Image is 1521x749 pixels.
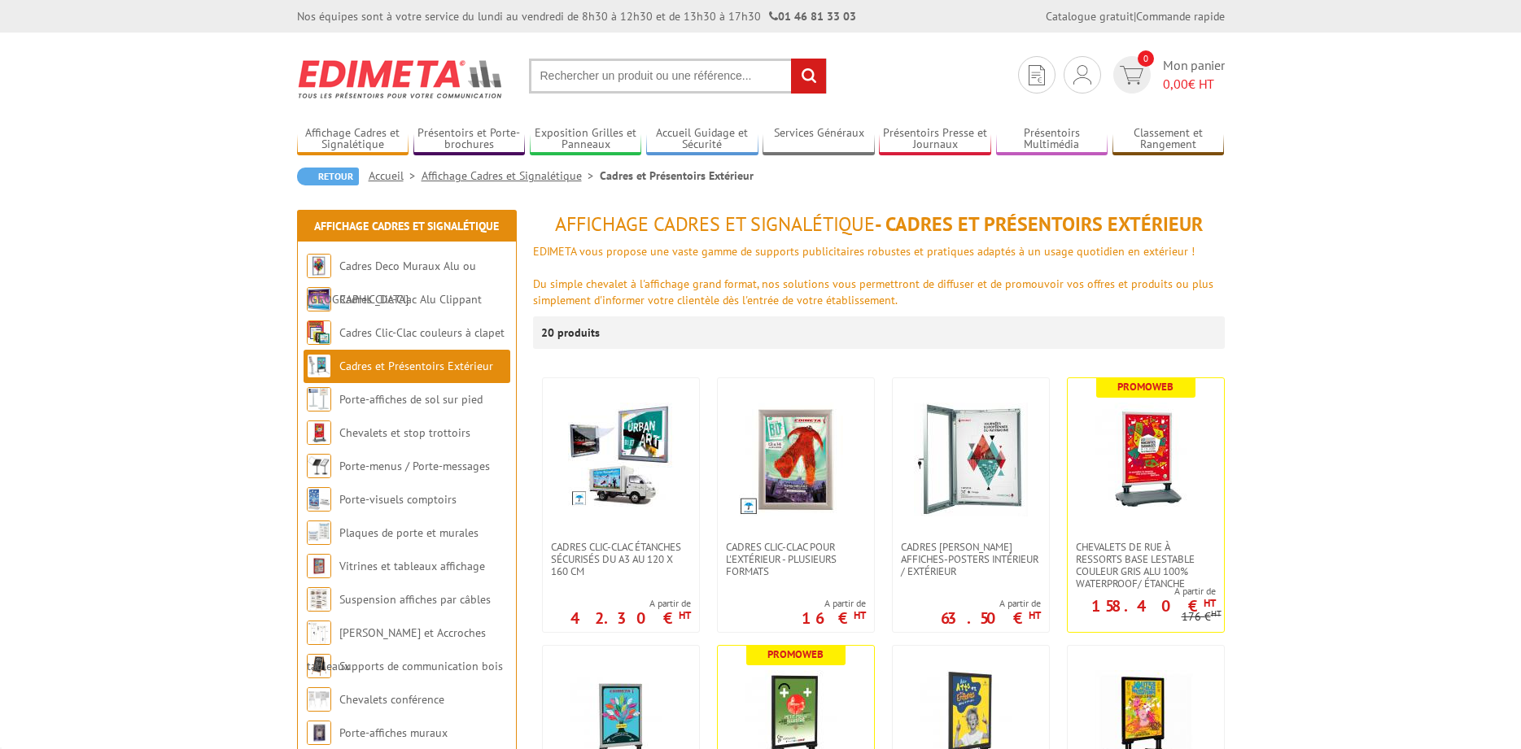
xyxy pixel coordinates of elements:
img: Cadres Clic-Clac pour l'extérieur - PLUSIEURS FORMATS [739,403,853,516]
img: Suspension affiches par câbles [307,587,331,612]
img: Edimeta [297,49,505,109]
span: € HT [1163,75,1225,94]
img: Cadres vitrines affiches-posters intérieur / extérieur [914,403,1028,516]
img: Porte-menus / Porte-messages [307,454,331,478]
a: Affichage Cadres et Signalétique [297,126,409,153]
a: Chevalets conférence [339,692,444,707]
sup: HT [1211,607,1222,619]
a: Porte-affiches muraux [339,725,448,740]
img: devis rapide [1120,66,1143,85]
input: Rechercher un produit ou une référence... [529,59,827,94]
div: EDIMETA vous propose une vaste gamme de supports publicitaires robustes et pratiques adaptés à un... [533,243,1225,259]
img: devis rapide [1073,65,1091,85]
a: Vitrines et tableaux affichage [339,559,485,573]
a: Présentoirs Presse et Journaux [879,126,991,153]
img: Porte-affiches muraux [307,721,331,745]
a: Cadres et Présentoirs Extérieur [339,359,493,373]
p: 20 produits [541,316,602,349]
span: Cadres Clic-Clac étanches sécurisés du A3 au 120 x 160 cm [551,541,691,577]
sup: HT [1029,608,1041,622]
span: A partir de [1068,585,1216,598]
a: Cadres [PERSON_NAME] affiches-posters intérieur / extérieur [893,541,1049,577]
span: A partir de [570,597,691,610]
a: Chevalets et stop trottoirs [339,425,470,440]
a: Affichage Cadres et Signalétique [422,168,600,183]
span: Affichage Cadres et Signalétique [555,211,875,237]
a: Porte-visuels comptoirs [339,492,457,507]
p: 63.50 € [941,613,1041,623]
p: 158.40 € [1091,601,1216,611]
a: Cadres Clic-Clac couleurs à clapet [339,325,505,340]
div: Du simple chevalet à l'affichage grand format, nos solutions vous permettront de diffuser et de p... [533,276,1225,308]
p: 176 € [1182,611,1222,623]
a: Porte-menus / Porte-messages [339,459,490,473]
sup: HT [679,608,691,622]
input: rechercher [791,59,826,94]
a: Affichage Cadres et Signalétique [314,219,499,233]
img: Porte-affiches de sol sur pied [307,387,331,412]
a: Présentoirs Multimédia [996,126,1108,153]
a: Accueil Guidage et Sécurité [646,126,758,153]
img: devis rapide [1029,65,1045,85]
b: Promoweb [1117,380,1174,394]
a: Exposition Grilles et Panneaux [530,126,642,153]
sup: HT [854,608,866,622]
a: [PERSON_NAME] et Accroches tableaux [307,625,486,673]
a: Classement et Rangement [1112,126,1225,153]
img: Chevalets de rue à ressorts base lestable couleur Gris Alu 100% waterproof/ étanche [1089,403,1203,516]
a: Cadres Clic-Clac étanches sécurisés du A3 au 120 x 160 cm [543,541,699,577]
img: Cadres Deco Muraux Alu ou Bois [307,254,331,278]
a: Retour [297,168,359,185]
span: A partir de [802,597,866,610]
span: 0,00 [1163,76,1188,92]
img: Cadres Clic-Clac étanches sécurisés du A3 au 120 x 160 cm [568,403,674,508]
div: Nos équipes sont à votre service du lundi au vendredi de 8h30 à 12h30 et de 13h30 à 17h30 [297,8,856,24]
a: Accueil [369,168,422,183]
img: Cadres Clic-Clac couleurs à clapet [307,320,331,345]
a: Catalogue gratuit [1046,9,1134,24]
span: 0 [1138,50,1154,67]
strong: 01 46 81 33 03 [769,9,856,24]
a: Présentoirs et Porte-brochures [413,126,526,153]
img: Porte-visuels comptoirs [307,487,331,512]
img: Chevalets et stop trottoirs [307,420,331,445]
a: Plaques de porte et murales [339,525,479,540]
span: Chevalets de rue à ressorts base lestable couleur Gris Alu 100% waterproof/ étanche [1076,541,1216,590]
b: Promoweb [767,647,824,661]
img: Vitrines et tableaux affichage [307,554,331,578]
a: Cadres Deco Muraux Alu ou [GEOGRAPHIC_DATA] [307,259,476,307]
p: 42.30 € [570,613,691,623]
a: Suspension affiches par câbles [339,592,491,607]
a: Cadres Clic-Clac Alu Clippant [339,292,482,307]
p: 16 € [802,613,866,623]
a: Supports de communication bois [339,659,503,673]
span: Cadres Clic-Clac pour l'extérieur - PLUSIEURS FORMATS [726,541,866,577]
img: Plaques de porte et murales [307,520,331,545]
span: Cadres [PERSON_NAME] affiches-posters intérieur / extérieur [901,541,1041,577]
a: Commande rapide [1136,9,1225,24]
img: Chevalets conférence [307,687,331,712]
a: Porte-affiches de sol sur pied [339,392,483,407]
span: Mon panier [1163,56,1225,94]
div: | [1046,8,1225,24]
img: Cimaises et Accroches tableaux [307,621,331,645]
h1: - Cadres et Présentoirs Extérieur [533,214,1225,235]
a: Cadres Clic-Clac pour l'extérieur - PLUSIEURS FORMATS [718,541,874,577]
span: A partir de [941,597,1041,610]
a: Services Généraux [763,126,875,153]
img: Cadres et Présentoirs Extérieur [307,354,331,378]
li: Cadres et Présentoirs Extérieur [600,168,754,184]
a: devis rapide 0 Mon panier 0,00€ HT [1109,56,1225,94]
sup: HT [1204,596,1216,610]
a: Chevalets de rue à ressorts base lestable couleur Gris Alu 100% waterproof/ étanche [1068,541,1224,590]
